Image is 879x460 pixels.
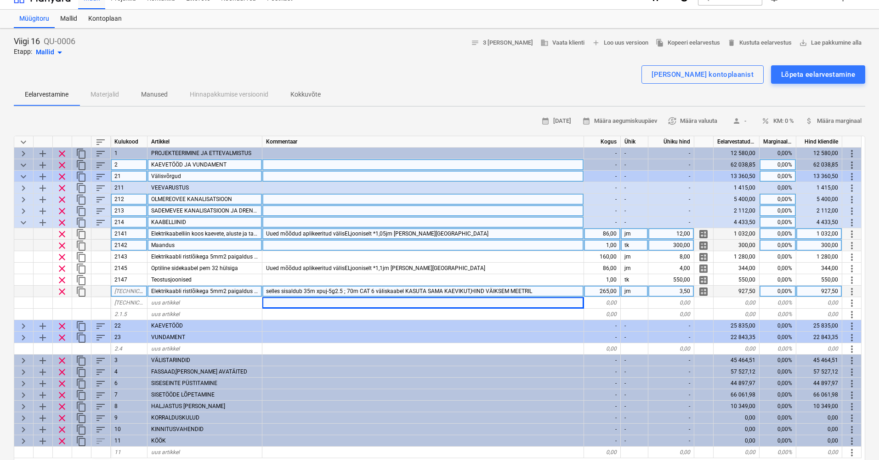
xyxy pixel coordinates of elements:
div: 0,00 [796,309,842,320]
span: calendar_month [541,117,550,125]
div: 0,00% [760,251,796,263]
span: Loo uus versioon [592,38,648,48]
span: Dubleeri kategooriat [76,206,87,217]
span: Eemalda rida [57,367,68,378]
div: 0,00 [584,343,621,355]
span: notes [471,39,479,47]
div: 2142 [111,240,147,251]
div: 21 [111,171,147,182]
span: Dubleeri rida [76,263,87,274]
div: 5 400,00 [714,194,760,205]
span: Dubleeri kategooriat [76,160,87,171]
div: 0,00% [760,332,796,343]
span: file_copy [656,39,664,47]
div: 57 527,12 [796,366,842,378]
div: 550,00 [648,274,694,286]
span: Sorteeri read kategooriasiseselt [95,378,106,389]
span: Sorteeri read kategooriasiseselt [95,194,106,205]
div: 0,00 [648,297,694,309]
div: Hind kliendile [796,136,842,148]
div: jm [621,286,648,297]
div: 4,00 [648,263,694,274]
span: Määra valuuta [668,116,717,126]
div: 62 038,85 [796,159,842,171]
div: Ühik [621,136,648,148]
div: - [621,205,648,217]
span: Rohkem toiminguid [846,206,857,217]
span: Rohkem toiminguid [846,263,857,274]
div: 22 843,35 [796,332,842,343]
div: - [584,159,621,171]
div: 265,00 [584,286,621,297]
button: Loo uus versioon [588,36,652,50]
div: 62 038,85 [714,159,760,171]
button: KM: 0 % [758,114,798,128]
div: 344,00 [796,263,842,274]
div: 3,50 [648,286,694,297]
button: Määra marginaal [801,114,865,128]
span: Eemalda rida [57,194,68,205]
span: person [732,117,741,125]
div: - [648,378,694,389]
span: Laienda kategooriat [18,355,29,366]
span: Lisa reale alamkategooria [37,367,48,378]
div: Eelarvestatud maksumus [714,136,760,148]
div: 0,00% [760,217,796,228]
div: - [621,159,648,171]
span: Lisa reale alamkategooria [37,321,48,332]
div: 0,00% [760,205,796,217]
div: 6 [111,378,147,389]
span: Eemalda rida [57,332,68,343]
div: - [584,320,621,332]
span: Eemalda rida [57,240,68,251]
span: Halda rea detailset jaotust [698,286,709,297]
span: Rohkem toiminguid [846,171,857,182]
div: - [584,194,621,205]
span: Sorteeri read kategooriasiseselt [95,206,106,217]
span: Rohkem toiminguid [846,252,857,263]
div: - [584,366,621,378]
p: Eelarvestamine [25,90,68,99]
span: Eemalda rida [57,171,68,182]
span: Rohkem toiminguid [846,183,857,194]
span: Lisa reale alamkategooria [37,332,48,343]
span: Sorteeri read kategooriasiseselt [95,183,106,194]
span: Dubleeri kategooriat [76,148,87,159]
span: Lisa reale alamkategooria [37,148,48,159]
div: 212 [111,194,147,205]
div: 2 112,00 [714,205,760,217]
div: tk [621,240,648,251]
div: - [621,378,648,389]
span: Määra marginaal [805,116,862,126]
span: Rohkem toiminguid [846,344,857,355]
button: [DATE] [538,114,575,128]
div: 0,00 [796,297,842,309]
span: Halda rea detailset jaotust [698,240,709,251]
div: - [584,205,621,217]
div: 2147 [111,274,147,286]
span: Sorteeri read kategooriasiseselt [95,367,106,378]
div: 0,00 [714,309,760,320]
span: [DATE] [541,116,571,126]
span: business [540,39,549,47]
div: - [584,355,621,366]
div: 211 [111,182,147,194]
div: 0,00 [584,309,621,320]
span: Sorteeri read kategooriasiseselt [95,171,106,182]
span: KM: 0 % [761,116,794,126]
button: - [725,114,754,128]
span: Rohkem toiminguid [846,355,857,366]
div: - [621,355,648,366]
div: 4 433,50 [714,217,760,228]
div: 2141 [111,228,147,240]
span: Eemalda rida [57,275,68,286]
div: 0,00% [760,274,796,286]
div: - [648,194,694,205]
span: Lisa reale alamkategooria [37,378,48,389]
span: Vaata klienti [540,38,584,48]
span: Ahenda kategooria [18,217,29,228]
div: 1 280,00 [796,251,842,263]
span: Eemalda rida [57,252,68,263]
span: Dubleeri rida [76,252,87,263]
div: 213 [111,205,147,217]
